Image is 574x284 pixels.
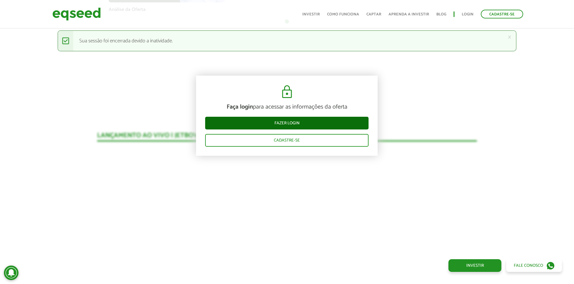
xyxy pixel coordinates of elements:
[462,12,474,16] a: Login
[227,102,253,112] strong: Faça login
[302,12,320,16] a: Investir
[436,12,446,16] a: Blog
[366,12,381,16] a: Captar
[508,34,511,40] a: ×
[506,259,562,272] a: Fale conosco
[327,12,359,16] a: Como funciona
[448,259,501,272] a: Investir
[205,103,369,111] p: para acessar as informações da oferta
[57,30,517,51] div: Sua sessão foi encerrada devido a inatividade.
[280,85,294,99] img: cadeado.svg
[481,10,523,18] a: Cadastre-se
[205,134,369,147] a: Cadastre-se
[52,6,101,22] img: EqSeed
[389,12,429,16] a: Aprenda a investir
[205,117,369,129] a: Fazer login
